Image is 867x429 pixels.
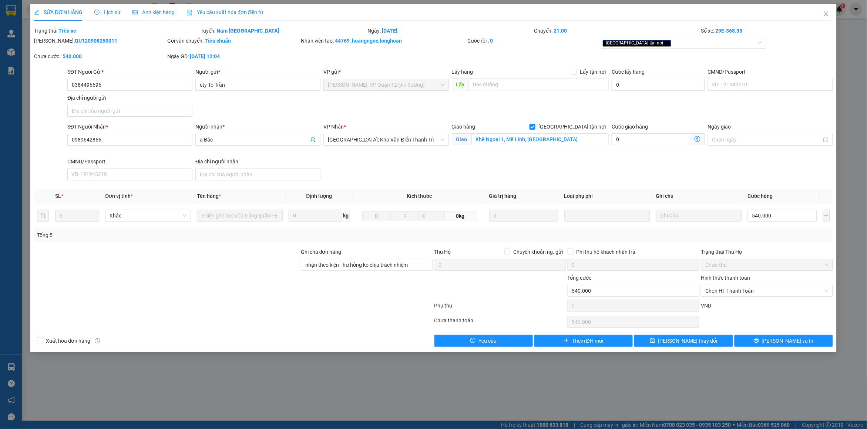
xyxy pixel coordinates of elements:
div: Gói vận chuyển: [167,37,299,45]
span: [GEOGRAPHIC_DATA] tận nơi [535,123,609,131]
input: Cước giao hàng [612,133,690,145]
span: Giao hàng [452,124,475,130]
div: Người gửi [195,68,320,76]
span: plus [564,338,569,344]
span: [PERSON_NAME] thay đổi [658,337,718,345]
span: Lấy tận nơi [577,68,609,76]
div: Người nhận [195,123,320,131]
span: Định lượng [306,193,332,199]
div: Địa chỉ người nhận [195,157,320,166]
th: Loại phụ phí [561,189,653,203]
span: close-circle [824,289,829,293]
input: Ghi chú đơn hàng [301,259,433,271]
span: clock-circle [94,10,100,15]
input: Ngày giao [712,136,822,144]
b: [DATE] 12:04 [190,53,220,59]
div: Cước rồi : [468,37,599,45]
div: Nhân viên tạo: [301,37,466,45]
span: picture [132,10,138,15]
b: 44769_hoangngoc.longhoan [335,38,402,44]
div: [PERSON_NAME]: [34,37,166,45]
span: Xuất hóa đơn hàng [43,337,93,345]
span: 0kg [445,212,476,220]
b: QU120908250011 [75,38,117,44]
span: SỬA ĐƠN HÀNG [34,9,83,15]
span: Kích thước [407,193,432,199]
button: plusThêm ĐH mới [534,335,633,347]
button: Close [816,4,837,24]
button: plus [823,210,830,222]
b: 29E-368.35 [715,28,742,34]
input: C [419,212,445,220]
span: Giá trị hàng [489,193,517,199]
b: 0 [490,38,493,44]
input: R [391,212,420,220]
button: save[PERSON_NAME] thay đổi [634,335,733,347]
span: edit [34,10,39,15]
div: CMND/Passport [67,157,192,166]
span: VND [701,303,711,309]
span: Chưa thu [705,259,828,270]
input: Địa chỉ của người nhận [195,169,320,180]
span: Giao [452,133,471,145]
span: save [650,338,655,344]
b: Nam [GEOGRAPHIC_DATA] [217,28,279,34]
input: Cước lấy hàng [612,79,705,91]
button: delete [37,210,49,222]
span: Cước hàng [748,193,773,199]
span: Khác [110,210,186,221]
div: Phụ thu [433,302,567,315]
input: Ghi Chú [656,210,742,222]
button: printer[PERSON_NAME] và In [735,335,833,347]
input: VD: Bàn, Ghế [197,210,283,222]
span: close [823,11,829,17]
label: Ngày giao [708,124,731,130]
span: dollar-circle [695,136,700,142]
img: icon [186,10,192,16]
span: Yêu cầu [478,337,497,345]
span: printer [754,338,759,344]
div: Tổng: 5 [37,231,335,239]
div: Tuyến: [200,27,367,35]
span: Thêm ĐH mới [572,337,603,345]
span: Lấy hàng [452,69,473,75]
span: Lấy [452,79,469,90]
span: Phí thu hộ khách nhận trả [574,248,639,256]
span: SL [55,193,61,199]
div: Trạng thái Thu Hộ [701,248,833,256]
th: Ghi chú [653,189,745,203]
div: Chưa thanh toán [433,316,567,329]
span: Chuyển khoản ng. gửi [510,248,566,256]
span: Tổng cước [568,275,592,281]
div: SĐT Người Nhận [67,123,192,131]
div: Chuyến: [534,27,700,35]
span: Ảnh kiện hàng [132,9,175,15]
label: Hình thức thanh toán [701,275,750,281]
div: SĐT Người Gửi [67,68,192,76]
div: CMND/Passport [708,68,833,76]
span: user-add [310,137,316,143]
div: Địa chỉ người gửi [67,94,192,102]
span: Tên hàng [197,193,221,199]
div: Trạng thái: [33,27,200,35]
b: 21:00 [554,28,567,34]
div: Chưa cước : [34,52,166,60]
input: Dọc đường [469,79,609,90]
div: Ngày: [367,27,534,35]
input: Địa chỉ của người gửi [67,105,192,117]
span: Yêu cầu xuất hóa đơn điện tử [186,9,264,15]
span: Chọn HT Thanh Toán [705,285,828,296]
span: [PERSON_NAME] và In [762,337,814,345]
b: Tiêu chuẩn [205,38,231,44]
b: [DATE] [382,28,397,34]
span: info-circle [95,338,100,343]
span: VP Nhận [323,124,344,130]
b: 540.000 [63,53,82,59]
span: exclamation-circle [470,338,475,344]
input: Giao tận nơi [471,133,609,145]
span: Thu Hộ [434,249,451,255]
span: Hồ Chí Minh: VP Quận 12 (An Sương) [328,79,444,90]
span: close [665,41,668,45]
span: [GEOGRAPHIC_DATA] tận nơi [603,40,671,47]
input: D [362,212,391,220]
